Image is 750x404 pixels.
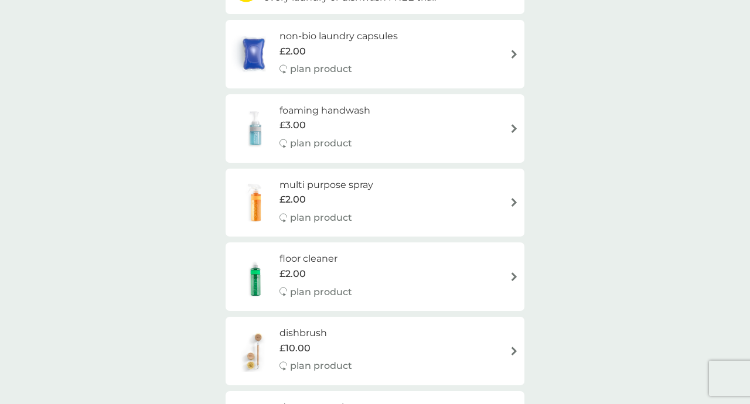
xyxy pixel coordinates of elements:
span: £2.00 [279,266,306,282]
img: floor cleaner [231,256,279,297]
span: £2.00 [279,192,306,207]
img: arrow right [510,272,519,281]
h6: foaming handwash [279,103,370,118]
img: foaming handwash [231,108,279,149]
p: plan product [290,358,352,374]
img: arrow right [510,50,519,59]
img: arrow right [510,198,519,207]
img: arrow right [510,347,519,355]
h6: floor cleaner [279,251,352,266]
h6: dishbrush [279,326,352,341]
img: dishbrush [231,331,279,372]
span: £10.00 [279,341,311,356]
span: £2.00 [279,44,306,59]
p: plan product [290,210,352,225]
p: plan product [290,61,352,77]
p: plan product [290,285,352,300]
h6: multi purpose spray [279,177,373,193]
p: plan product [290,136,352,151]
h6: non-bio laundry capsules [279,29,398,44]
span: £3.00 [279,118,306,133]
img: non-bio laundry capsules [231,33,276,74]
img: multi purpose spray [231,182,279,223]
img: arrow right [510,124,519,133]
